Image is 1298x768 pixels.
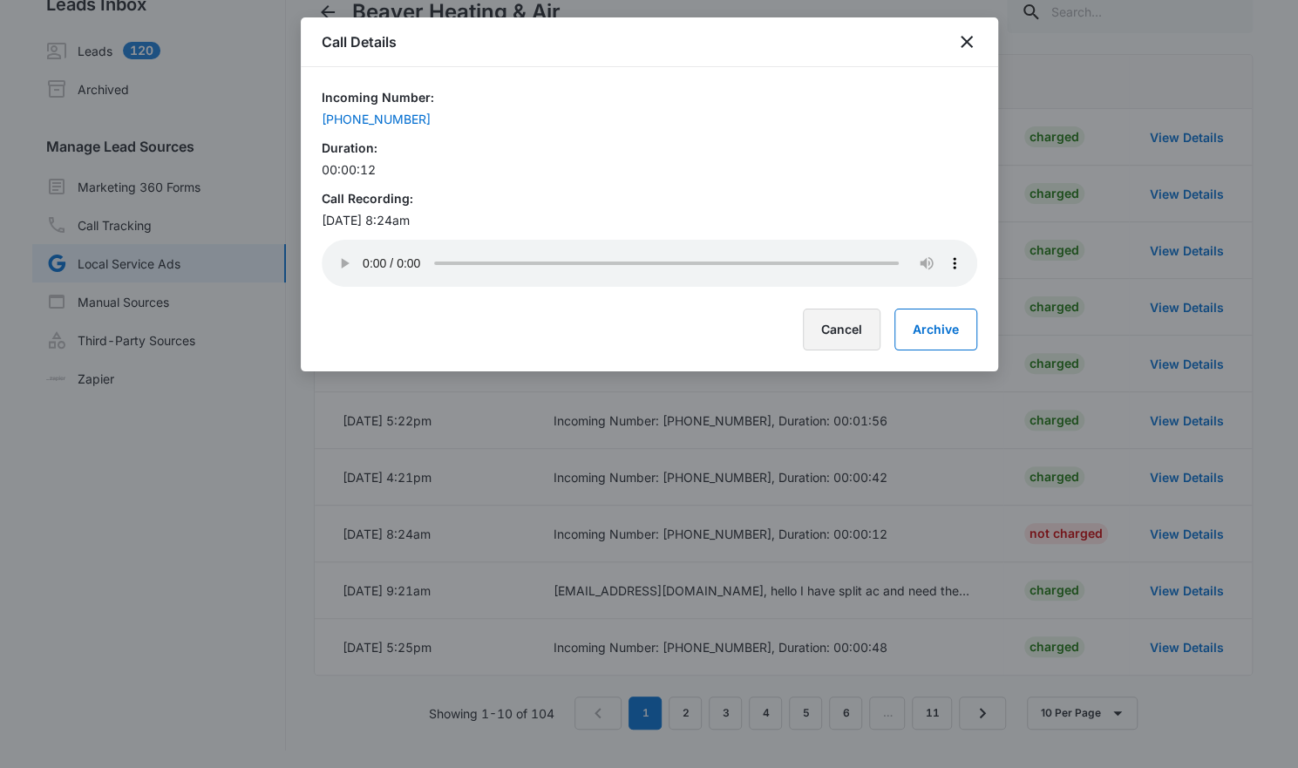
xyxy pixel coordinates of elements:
[322,139,977,157] h6: Duration:
[322,110,977,128] a: [PHONE_NUMBER]
[322,31,397,52] h1: Call Details
[322,110,960,128] div: [PHONE_NUMBER]
[956,31,977,52] button: close
[322,189,977,207] h6: Call Recording:
[894,309,977,350] button: Archive
[322,88,977,106] h6: Incoming Number:
[322,160,977,179] p: 00:00:12
[322,240,977,287] audio: Your browser does not support the audio tag.
[322,211,977,229] p: [DATE] 8:24am
[803,309,880,350] button: Cancel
